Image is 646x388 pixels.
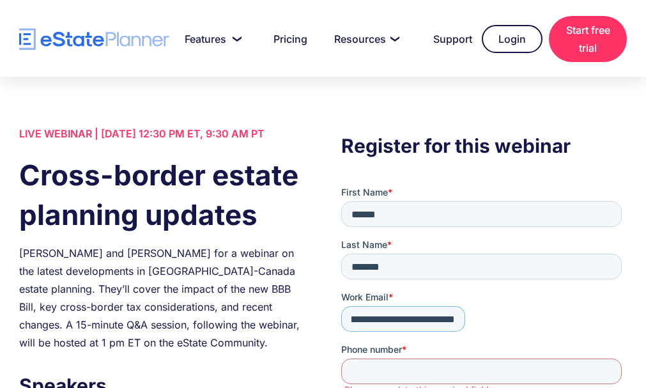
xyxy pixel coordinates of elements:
[341,131,627,160] h3: Register for this webinar
[169,26,252,52] a: Features
[19,244,305,352] div: [PERSON_NAME] and [PERSON_NAME] for a webinar on the latest developments in [GEOGRAPHIC_DATA]-Can...
[482,25,542,53] a: Login
[19,125,305,143] div: LIVE WEBINAR | [DATE] 12:30 PM ET, 9:30 AM PT
[19,155,305,235] h1: Cross-border estate planning updates
[418,26,475,52] a: Support
[549,16,627,62] a: Start free trial
[258,26,312,52] a: Pricing
[19,28,169,50] a: home
[319,26,411,52] a: Resources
